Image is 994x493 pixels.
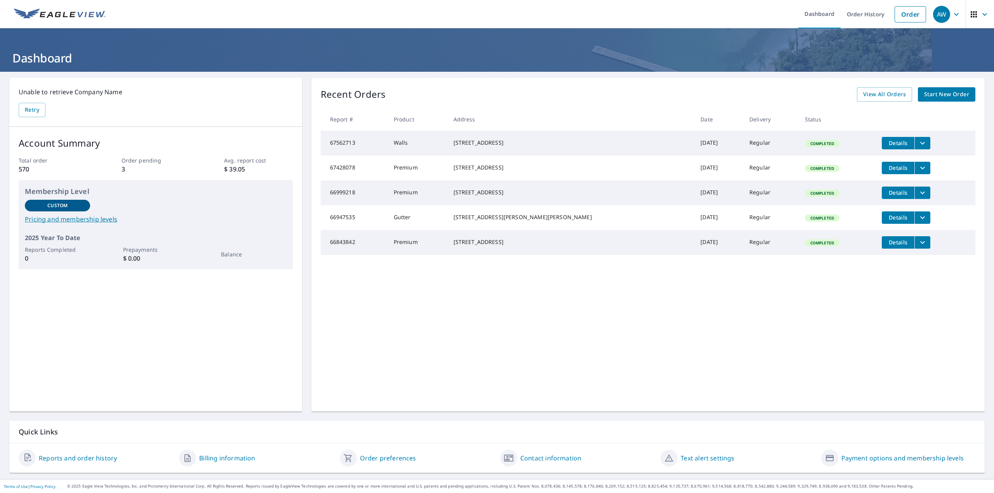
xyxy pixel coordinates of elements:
td: [DATE] [694,230,743,255]
a: Reports and order history [39,453,117,463]
td: Premium [388,230,447,255]
h1: Dashboard [9,50,985,66]
button: detailsBtn-67562713 [882,137,914,149]
a: Payment options and membership levels [841,453,964,463]
span: Completed [806,190,839,196]
a: Contact information [520,453,581,463]
a: Billing information [199,453,255,463]
td: Premium [388,156,447,180]
div: [STREET_ADDRESS] [454,238,688,246]
p: | [4,484,56,489]
button: Retry [19,103,45,117]
td: 67428078 [321,156,388,180]
th: Address [447,108,695,131]
p: Membership Level [25,186,287,197]
td: [DATE] [694,205,743,230]
td: [DATE] [694,180,743,205]
a: Order [895,6,926,22]
th: Status [799,108,876,131]
td: Premium [388,180,447,205]
p: $ 0.00 [123,254,188,263]
td: 66947535 [321,205,388,230]
td: 66999218 [321,180,388,205]
button: filesDropdownBtn-66947535 [914,211,930,224]
span: Completed [806,166,839,171]
div: [STREET_ADDRESS] [454,164,688,171]
button: detailsBtn-66999218 [882,187,914,199]
button: filesDropdownBtn-67562713 [914,137,930,149]
div: [STREET_ADDRESS][PERSON_NAME][PERSON_NAME] [454,213,688,221]
p: 2025 Year To Date [25,233,287,242]
button: filesDropdownBtn-66999218 [914,187,930,199]
a: View All Orders [857,87,912,102]
p: 0 [25,254,90,263]
div: [STREET_ADDRESS] [454,139,688,147]
th: Date [694,108,743,131]
p: Balance [221,250,286,258]
p: Custom [47,202,68,209]
a: Start New Order [918,87,975,102]
td: 66843842 [321,230,388,255]
p: Unable to retrieve Company Name [19,87,293,97]
p: Recent Orders [321,87,386,102]
p: Reports Completed [25,246,90,254]
a: Terms of Use [4,484,28,489]
a: Order preferences [360,453,416,463]
td: Regular [743,230,799,255]
p: Quick Links [19,427,975,437]
td: 67562713 [321,131,388,156]
td: Regular [743,156,799,180]
button: detailsBtn-67428078 [882,162,914,174]
td: Regular [743,180,799,205]
p: Account Summary [19,136,293,150]
span: Start New Order [924,90,969,99]
button: filesDropdownBtn-67428078 [914,162,930,174]
p: 570 [19,164,87,174]
span: Completed [806,240,839,246]
span: Details [886,189,910,196]
th: Report # [321,108,388,131]
td: Walls [388,131,447,156]
div: [STREET_ADDRESS] [454,189,688,196]
a: Text alert settings [681,453,734,463]
th: Product [388,108,447,131]
img: EV Logo [14,9,106,20]
span: Completed [806,141,839,146]
td: Regular [743,205,799,230]
span: Details [886,164,910,171]
p: Total order [19,156,87,164]
span: Completed [806,215,839,221]
td: [DATE] [694,156,743,180]
td: [DATE] [694,131,743,156]
span: Details [886,214,910,221]
p: Order pending [122,156,190,164]
span: View All Orders [863,90,906,99]
button: detailsBtn-66947535 [882,211,914,224]
div: AW [933,6,950,23]
span: Details [886,139,910,147]
button: detailsBtn-66843842 [882,236,914,249]
a: Privacy Policy [30,484,56,489]
p: 3 [122,164,190,174]
p: Prepayments [123,246,188,254]
th: Delivery [743,108,799,131]
td: Regular [743,131,799,156]
span: Details [886,239,910,246]
button: filesDropdownBtn-66843842 [914,236,930,249]
span: Retry [25,105,39,115]
p: $ 39.05 [224,164,292,174]
p: © 2025 Eagle View Technologies, Inc. and Pictometry International Corp. All Rights Reserved. Repo... [67,483,990,489]
p: Avg. report cost [224,156,292,164]
td: Gutter [388,205,447,230]
a: Pricing and membership levels [25,214,287,224]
